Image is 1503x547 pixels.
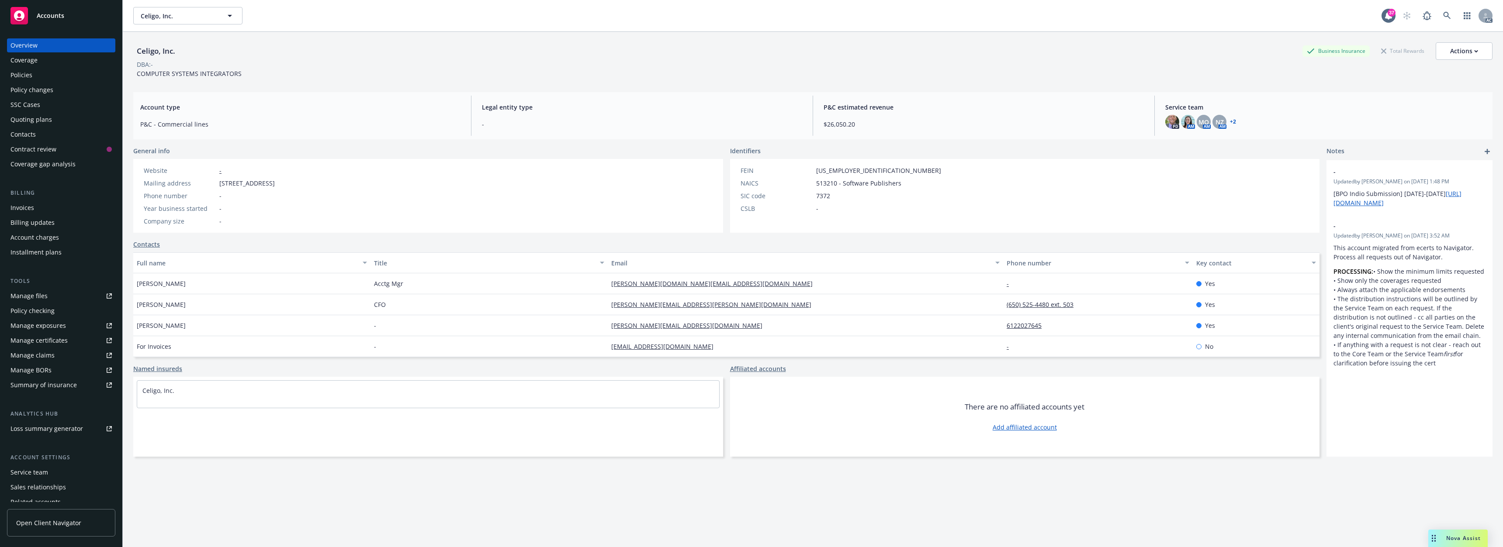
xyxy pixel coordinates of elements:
span: Legal entity type [482,103,802,112]
div: Billing updates [10,216,55,230]
div: Loss summary generator [10,422,83,436]
a: Manage claims [7,348,115,362]
span: Identifiers [730,146,761,155]
span: Open Client Navigator [16,518,81,527]
div: FEIN [741,166,813,175]
div: -Updatedby [PERSON_NAME] on [DATE] 3:52 AMThis account migrated from ecerts to Navigator. Process... [1326,214,1493,375]
div: Year business started [144,204,216,213]
span: 513210 - Software Publishers [816,179,901,188]
a: Start snowing [1398,7,1416,24]
span: Account type [140,103,461,112]
a: Service team [7,465,115,479]
span: Yes [1205,279,1215,288]
div: Coverage gap analysis [10,157,76,171]
a: [PERSON_NAME][EMAIL_ADDRESS][PERSON_NAME][DOMAIN_NAME] [611,300,818,309]
div: Quoting plans [10,113,52,127]
span: Accounts [37,12,64,19]
div: Manage files [10,289,48,303]
span: No [1205,342,1213,351]
div: -Updatedby [PERSON_NAME] on [DATE] 1:48 PM[BPO Indio Submission] [DATE]-[DATE][URL][DOMAIN_NAME] [1326,160,1493,214]
a: (650) 525-4480 ext. 503 [1007,300,1080,309]
p: [BPO Indio Submission] [DATE]-[DATE] [1333,189,1486,207]
div: Phone number [144,191,216,200]
span: NZ [1216,117,1224,127]
span: [US_EMPLOYER_IDENTIFICATION_NUMBER] [816,166,941,175]
a: Policies [7,68,115,82]
a: Sales relationships [7,480,115,494]
span: COMPUTER SYSTEMS INTEGRATORS [137,69,242,78]
button: Phone number [1003,252,1193,273]
button: Title [371,252,608,273]
div: Company size [144,217,216,226]
a: Overview [7,38,115,52]
a: Invoices [7,201,115,215]
a: - [1007,279,1016,288]
span: [PERSON_NAME] [137,300,186,309]
div: NAICS [741,179,813,188]
span: Yes [1205,321,1215,330]
div: Policy changes [10,83,53,97]
span: [PERSON_NAME] [137,321,186,330]
div: Service team [10,465,48,479]
button: Email [608,252,1003,273]
a: Summary of insurance [7,378,115,392]
span: Notes [1326,146,1344,157]
div: Phone number [1007,258,1180,268]
a: Report a Bug [1418,7,1436,24]
div: Drag to move [1428,530,1439,547]
p: • Show the minimum limits requested • Show only the coverages requested • Always attach the appli... [1333,267,1486,368]
a: [PERSON_NAME][DOMAIN_NAME][EMAIL_ADDRESS][DOMAIN_NAME] [611,279,820,288]
div: Email [611,258,990,268]
a: Manage files [7,289,115,303]
div: Manage BORs [10,363,52,377]
button: Nova Assist [1428,530,1488,547]
span: There are no affiliated accounts yet [965,402,1084,412]
div: Total Rewards [1377,45,1429,56]
span: Yes [1205,300,1215,309]
span: - [374,321,376,330]
a: +2 [1230,119,1236,124]
a: - [219,166,222,175]
div: SSC Cases [10,98,40,112]
a: Policy changes [7,83,115,97]
a: Loss summary generator [7,422,115,436]
a: Add affiliated account [993,423,1057,432]
img: photo [1181,115,1195,129]
a: Account charges [7,230,115,244]
a: Quoting plans [7,113,115,127]
span: Nova Assist [1446,534,1481,542]
a: Contacts [7,127,115,141]
div: CSLB [741,204,813,213]
a: Coverage gap analysis [7,157,115,171]
p: This account migrated from ecerts to Navigator. Process all requests out of Navigator. [1333,243,1486,261]
a: Celigo, Inc. [142,386,174,395]
div: Business Insurance [1302,45,1370,56]
div: Account charges [10,230,59,244]
strong: PROCESSING: [1333,267,1373,275]
a: [EMAIL_ADDRESS][DOMAIN_NAME] [611,342,720,351]
a: add [1482,146,1493,157]
div: DBA: - [137,60,153,69]
div: Policy checking [10,304,55,318]
span: - [1333,167,1463,176]
span: P&C - Commercial lines [140,120,461,129]
div: Tools [7,277,115,286]
a: Manage exposures [7,319,115,333]
div: Actions [1450,43,1478,59]
div: Analytics hub [7,409,115,418]
span: [STREET_ADDRESS] [219,179,275,188]
span: - [1333,221,1463,230]
div: Policies [10,68,32,82]
button: Full name [133,252,371,273]
a: Accounts [7,3,115,28]
div: Coverage [10,53,38,67]
span: For Invoices [137,342,171,351]
a: Search [1438,7,1456,24]
button: Actions [1436,42,1493,60]
button: Celigo, Inc. [133,7,242,24]
span: - [219,191,222,200]
div: Key contact [1196,258,1306,268]
span: - [219,217,222,226]
div: Mailing address [144,179,216,188]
